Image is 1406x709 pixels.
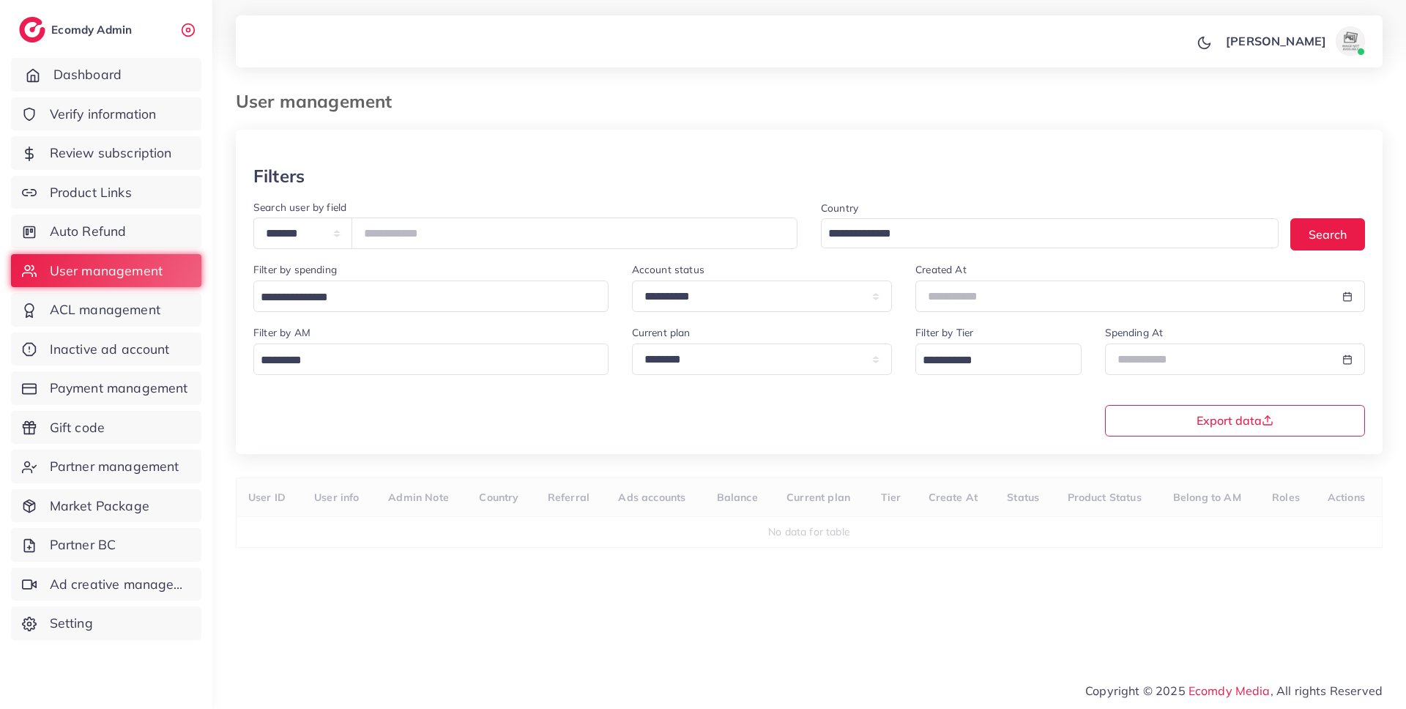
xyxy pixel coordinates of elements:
span: , All rights Reserved [1271,682,1383,699]
span: Partner management [50,457,179,476]
span: Market Package [50,497,149,516]
label: Spending At [1105,325,1164,340]
a: Partner management [11,450,201,483]
a: logoEcomdy Admin [19,17,135,42]
div: Search for option [253,344,609,375]
span: Verify information [50,105,157,124]
span: Export data [1197,415,1273,426]
span: Copyright © 2025 [1085,682,1383,699]
span: Product Links [50,183,132,202]
span: Dashboard [53,65,122,84]
h3: Filters [253,166,305,187]
a: Ad creative management [11,568,201,601]
span: Gift code [50,418,105,437]
label: Country [821,201,858,215]
a: Dashboard [11,58,201,92]
h3: User management [236,91,403,112]
img: logo [19,17,45,42]
a: Ecomdy Media [1189,683,1271,698]
a: Auto Refund [11,215,201,248]
div: Search for option [253,281,609,312]
span: Setting [50,614,93,633]
div: Search for option [821,218,1279,248]
img: avatar [1336,26,1365,56]
span: Partner BC [50,535,116,554]
h2: Ecomdy Admin [51,23,135,37]
a: Payment management [11,371,201,405]
a: Setting [11,606,201,640]
input: Search for option [256,349,589,372]
label: Filter by Tier [915,325,973,340]
p: [PERSON_NAME] [1226,32,1326,50]
a: [PERSON_NAME]avatar [1218,26,1371,56]
span: Ad creative management [50,575,190,594]
span: Review subscription [50,144,172,163]
a: Review subscription [11,136,201,170]
input: Search for option [823,223,1260,245]
button: Search [1290,218,1365,250]
span: Inactive ad account [50,340,170,359]
a: User management [11,254,201,288]
span: User management [50,261,163,281]
a: ACL management [11,293,201,327]
label: Created At [915,262,967,277]
label: Account status [632,262,704,277]
label: Filter by AM [253,325,310,340]
span: ACL management [50,300,160,319]
a: Gift code [11,411,201,445]
input: Search for option [256,286,589,309]
label: Current plan [632,325,691,340]
a: Market Package [11,489,201,523]
span: Auto Refund [50,222,127,241]
a: Partner BC [11,528,201,562]
div: Search for option [915,344,1081,375]
label: Filter by spending [253,262,337,277]
a: Product Links [11,176,201,209]
input: Search for option [918,349,1062,372]
span: Payment management [50,379,188,398]
label: Search user by field [253,200,346,215]
a: Verify information [11,97,201,131]
a: Inactive ad account [11,333,201,366]
button: Export data [1105,405,1366,437]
